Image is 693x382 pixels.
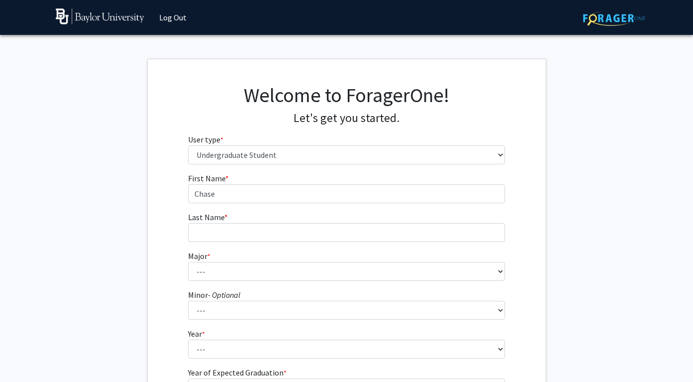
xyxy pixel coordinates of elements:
i: - Optional [208,290,240,300]
label: Year of Expected Graduation [188,367,287,379]
iframe: Chat [7,337,42,375]
label: User type [188,133,223,145]
label: Year [188,328,205,340]
img: Baylor University Logo [56,8,145,24]
span: First Name [188,173,225,183]
label: Major [188,250,210,262]
h4: Let's get you started. [188,111,505,126]
img: ForagerOne Logo [583,10,645,26]
h1: Welcome to ForagerOne! [188,83,505,107]
span: Last Name [188,212,224,222]
label: Minor [188,289,240,301]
